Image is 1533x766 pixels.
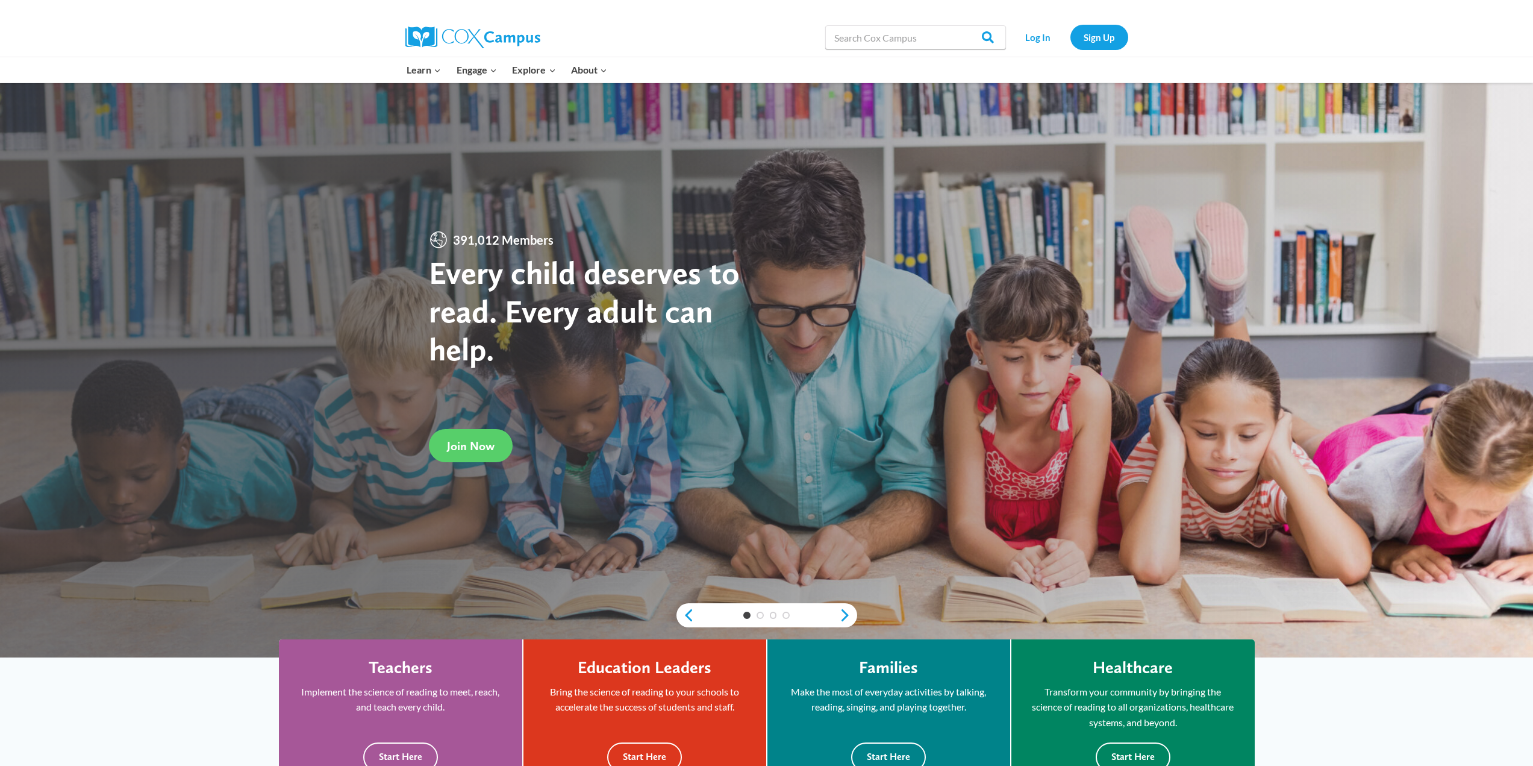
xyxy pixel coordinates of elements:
h4: Families [859,658,918,678]
nav: Primary Navigation [399,57,615,83]
a: Join Now [429,429,513,462]
span: Learn [407,62,441,78]
h4: Healthcare [1093,658,1173,678]
div: content slider buttons [676,603,857,627]
input: Search Cox Campus [825,25,1006,49]
nav: Secondary Navigation [1012,25,1128,49]
p: Implement the science of reading to meet, reach, and teach every child. [297,684,504,715]
a: Sign Up [1070,25,1128,49]
p: Make the most of everyday activities by talking, reading, singing, and playing together. [785,684,992,715]
a: next [839,608,857,623]
a: Log In [1012,25,1064,49]
span: Join Now [447,439,495,453]
strong: Every child deserves to read. Every adult can help. [429,253,740,368]
span: About [571,62,607,78]
h4: Education Leaders [578,658,711,678]
a: 4 [782,612,790,619]
img: Cox Campus [405,27,540,48]
span: 391,012 Members [448,230,558,250]
a: 3 [770,612,777,619]
a: 1 [743,612,751,619]
p: Transform your community by bringing the science of reading to all organizations, healthcare syst... [1029,684,1237,730]
p: Bring the science of reading to your schools to accelerate the success of students and staff. [542,684,748,715]
span: Engage [457,62,497,78]
a: previous [676,608,695,623]
a: 2 [757,612,764,619]
h4: Teachers [369,658,432,678]
span: Explore [512,62,555,78]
